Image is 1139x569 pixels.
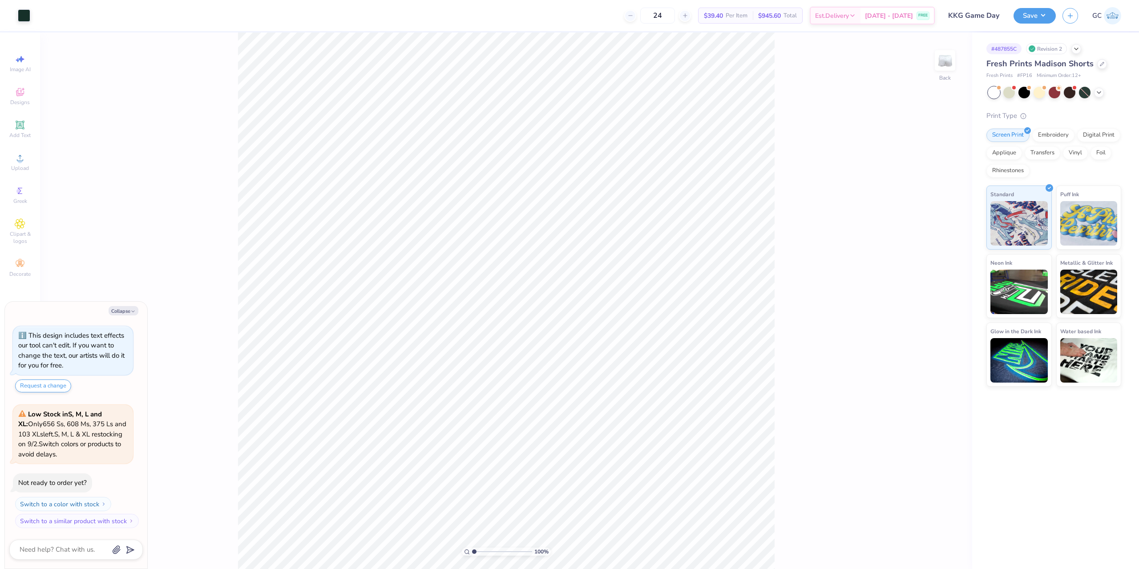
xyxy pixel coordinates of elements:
div: Foil [1091,146,1111,160]
img: Neon Ink [990,270,1048,314]
span: Glow in the Dark Ink [990,327,1041,336]
button: Save [1014,8,1056,24]
span: Only 656 Ss, 608 Ms, 375 Ls and 103 XLs left. S, M, L & XL restocking on 9/2. Switch colors or pr... [18,410,126,459]
img: Glow in the Dark Ink [990,338,1048,383]
div: Vinyl [1063,146,1088,160]
span: 100 % [534,548,549,556]
span: Clipart & logos [4,230,36,245]
img: Gerard Christopher Trorres [1104,7,1121,24]
span: FREE [918,12,928,19]
span: Metallic & Glitter Ink [1060,258,1113,267]
span: Decorate [9,270,31,278]
span: Add Text [9,132,31,139]
span: Est. Delivery [815,11,849,20]
span: Image AI [10,66,31,73]
span: [DATE] - [DATE] [865,11,913,20]
div: Screen Print [986,129,1030,142]
div: This design includes text effects our tool can't edit. If you want to change the text, our artist... [18,331,125,370]
img: Back [936,52,954,69]
button: Collapse [109,306,138,315]
span: Greek [13,198,27,205]
span: Water based Ink [1060,327,1101,336]
span: Fresh Prints [986,72,1013,80]
span: Minimum Order: 12 + [1037,72,1081,80]
div: Not ready to order yet? [18,478,87,487]
div: Transfers [1025,146,1060,160]
span: Per Item [726,11,747,20]
img: Switch to a similar product with stock [129,518,134,524]
div: Print Type [986,111,1121,121]
div: Embroidery [1032,129,1074,142]
button: Switch to a color with stock [15,497,111,511]
div: Back [939,74,951,82]
div: Digital Print [1077,129,1120,142]
button: Request a change [15,379,71,392]
div: Rhinestones [986,164,1030,178]
div: Revision 2 [1026,43,1067,54]
span: Neon Ink [990,258,1012,267]
button: Switch to a similar product with stock [15,514,139,528]
img: Switch to a color with stock [101,501,106,507]
span: Designs [10,99,30,106]
div: Applique [986,146,1022,160]
span: GC [1092,11,1102,21]
span: Fresh Prints Madison Shorts [986,58,1094,69]
a: GC [1092,7,1121,24]
img: Metallic & Glitter Ink [1060,270,1118,314]
span: Standard [990,190,1014,199]
span: # FP16 [1017,72,1032,80]
span: Puff Ink [1060,190,1079,199]
img: Puff Ink [1060,201,1118,246]
img: Standard [990,201,1048,246]
div: # 487855C [986,43,1022,54]
input: – – [640,8,675,24]
span: Upload [11,165,29,172]
img: Water based Ink [1060,338,1118,383]
strong: Low Stock in S, M, L and XL : [18,410,102,429]
span: $945.60 [758,11,781,20]
input: Untitled Design [941,7,1007,24]
span: Total [784,11,797,20]
span: $39.40 [704,11,723,20]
